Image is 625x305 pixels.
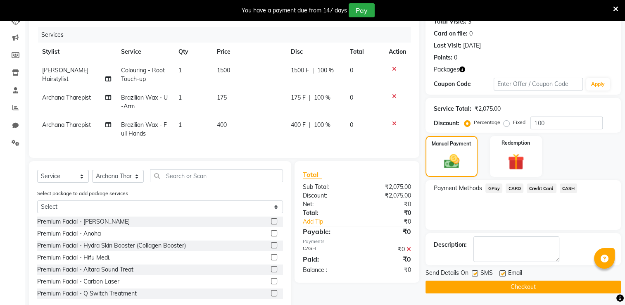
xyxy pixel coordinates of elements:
div: Total: [297,209,357,217]
span: CASH [560,183,577,193]
span: Packages [434,65,459,74]
a: Add Tip [297,217,367,226]
input: Enter Offer / Coupon Code [494,78,583,91]
span: 1500 F [291,66,309,75]
span: SMS [480,269,493,279]
div: ₹0 [357,209,417,217]
div: Coupon Code [434,80,493,88]
button: Apply [586,78,610,91]
div: You have a payment due from 147 days [242,6,347,15]
span: Total [303,170,322,179]
span: 0 [350,94,353,101]
span: Archana Tharepist [42,94,91,101]
span: 0 [350,121,353,129]
th: Qty [173,43,212,61]
div: ₹0 [357,266,417,274]
div: Premium Facial - Altara Sound Treat [37,265,133,274]
label: Fixed [513,119,525,126]
input: Search or Scan [150,169,283,182]
div: [DATE] [463,41,481,50]
div: Service Total: [434,105,471,113]
span: Archana Tharepist [42,121,91,129]
span: Colouring - Root Touch-up [121,67,165,83]
th: Action [384,43,411,61]
div: 0 [454,53,457,62]
div: Points: [434,53,452,62]
div: Net: [297,200,357,209]
div: Premium Facial - Hifu Medi. [37,253,110,262]
div: ₹2,075.00 [357,183,417,191]
label: Manual Payment [432,140,471,148]
span: Send Details On [425,269,468,279]
span: GPay [485,183,502,193]
th: Stylist [37,43,116,61]
span: [PERSON_NAME] Hairstylist [42,67,88,83]
div: Payments [303,238,411,245]
button: Checkout [425,281,621,293]
div: Premium Facial - Q Switch Treatment [37,289,137,298]
div: ₹2,075.00 [475,105,501,113]
div: Card on file: [434,29,468,38]
div: Payable: [297,226,357,236]
div: Sub Total: [297,183,357,191]
span: 0 [350,67,353,74]
span: 400 F [291,121,306,129]
div: ₹0 [367,217,418,226]
span: 100 % [317,66,334,75]
div: ₹0 [357,254,417,264]
span: Brazilian Wax - U-Arm [121,94,168,110]
th: Disc [286,43,345,61]
div: ₹2,075.00 [357,191,417,200]
div: ₹0 [357,226,417,236]
span: 175 [217,94,227,101]
span: 100 % [314,121,330,129]
div: Balance : [297,266,357,274]
div: Premium Facial - [PERSON_NAME] [37,217,130,226]
span: 1 [178,67,182,74]
div: Description: [434,241,467,249]
div: CASH [297,245,357,254]
label: Select package to add package services [37,190,128,197]
div: Total Visits: [434,17,466,26]
div: Premium Facial - Anoha [37,229,101,238]
div: Services [38,27,417,43]
th: Price [212,43,286,61]
div: ₹0 [357,200,417,209]
span: | [312,66,314,75]
div: Last Visit: [434,41,461,50]
span: | [309,93,311,102]
th: Total [345,43,384,61]
span: 1500 [217,67,230,74]
span: | [309,121,311,129]
span: Email [508,269,522,279]
th: Service [116,43,173,61]
span: 175 F [291,93,306,102]
span: Brazilian Wax - Full Hands [121,121,167,137]
span: 1 [178,94,182,101]
button: Pay [349,3,375,17]
div: Premium Facial - Hydra Skin Booster (Collagen Booster) [37,241,186,250]
div: Discount: [434,119,459,128]
label: Percentage [474,119,500,126]
span: Payment Methods [434,184,482,193]
img: _cash.svg [439,152,464,170]
span: 100 % [314,93,330,102]
div: ₹0 [357,245,417,254]
div: 0 [469,29,473,38]
label: Redemption [501,139,530,147]
span: 400 [217,121,227,129]
div: Discount: [297,191,357,200]
img: _gift.svg [503,152,529,172]
div: 3 [468,17,471,26]
span: CARD [506,183,523,193]
div: Paid: [297,254,357,264]
span: 1 [178,121,182,129]
span: Credit Card [527,183,556,193]
div: Premium Facial - Carbon Laser [37,277,119,286]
